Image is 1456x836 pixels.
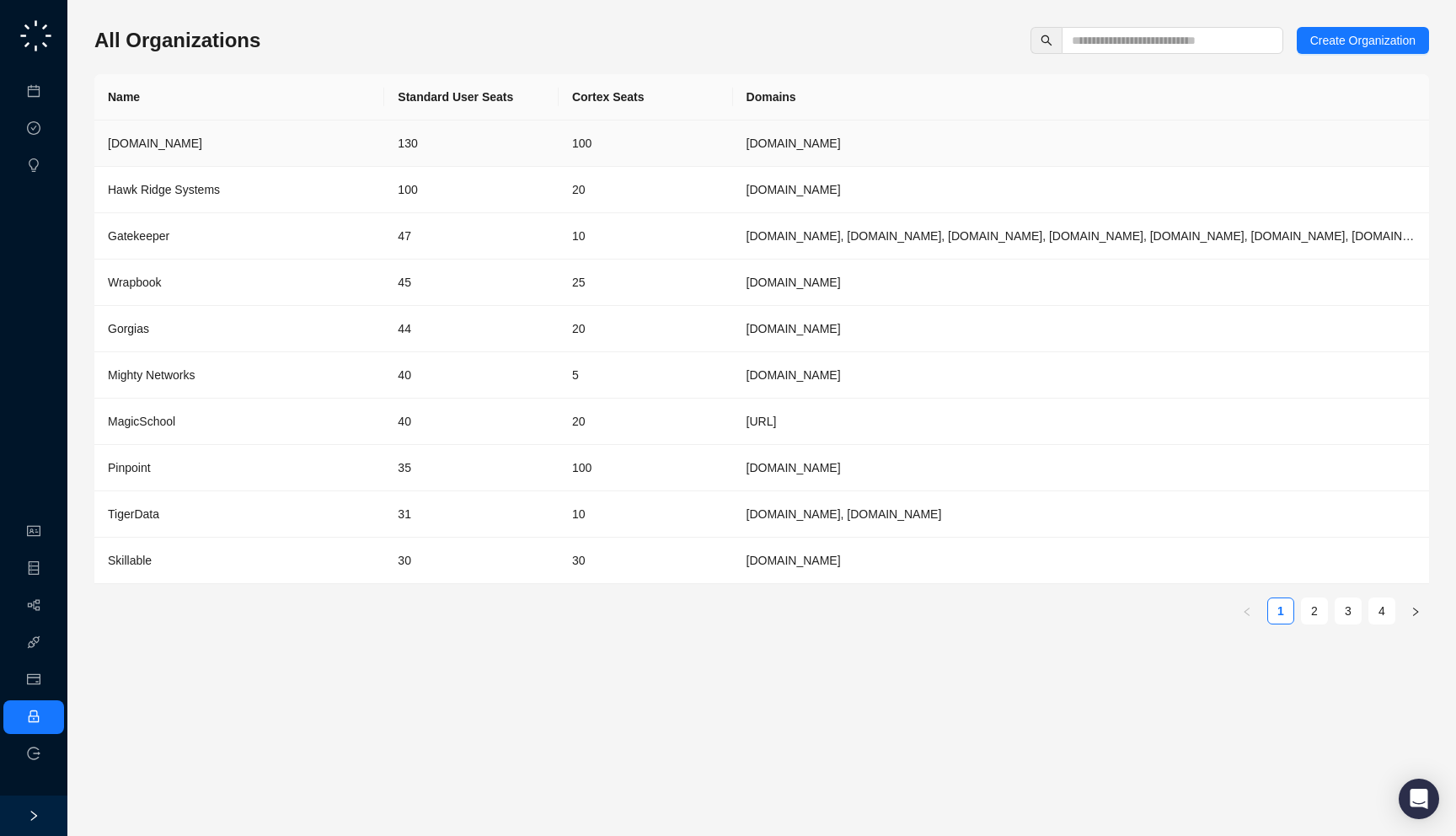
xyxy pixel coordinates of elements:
[733,491,1429,538] td: timescale.com, tigerdata.com
[559,352,733,399] td: 5
[28,810,40,822] span: right
[384,167,559,213] td: 100
[1402,598,1429,624] li: Next Page
[384,491,559,538] td: 31
[733,74,1429,121] th: Domains
[1267,598,1294,624] li: 1
[733,306,1429,352] td: gorgias.com
[559,399,733,445] td: 20
[384,445,559,491] td: 35
[108,322,149,335] span: Gorgias
[559,213,733,260] td: 10
[384,352,559,399] td: 40
[108,137,202,150] span: [DOMAIN_NAME]
[108,461,151,474] span: Pinpoint
[733,213,1429,260] td: gatekeeperhq.com, gatekeeperhq.io, gatekeeper.io, gatekeepervclm.com, gatekeeperhq.co, trygatekee...
[1301,598,1328,624] li: 2
[384,399,559,445] td: 40
[94,74,384,121] th: Name
[733,121,1429,167] td: synthesia.io
[559,445,733,491] td: 100
[384,260,559,306] td: 45
[108,183,220,196] span: Hawk Ridge Systems
[1234,598,1261,624] li: Previous Page
[108,415,175,428] span: MagicSchool
[1041,35,1052,46] span: search
[559,491,733,538] td: 10
[1368,598,1395,624] li: 4
[733,352,1429,399] td: mightynetworks.com
[384,121,559,167] td: 130
[733,538,1429,584] td: skillable.com
[384,538,559,584] td: 30
[733,399,1429,445] td: magicschool.ai
[1310,31,1416,50] span: Create Organization
[384,306,559,352] td: 44
[559,74,733,121] th: Cortex Seats
[108,554,152,567] span: Skillable
[108,507,159,521] span: TigerData
[559,260,733,306] td: 25
[733,445,1429,491] td: pinpointhq.com
[94,27,260,54] h3: All Organizations
[27,747,40,760] span: logout
[1369,598,1394,624] a: 4
[559,167,733,213] td: 20
[1402,598,1429,624] button: right
[1268,598,1293,624] a: 1
[1335,598,1362,624] li: 3
[559,306,733,352] td: 20
[384,213,559,260] td: 47
[733,260,1429,306] td: wrapbook.com
[733,167,1429,213] td: hawkridgesys.com
[1410,607,1421,617] span: right
[108,229,169,243] span: Gatekeeper
[1234,598,1261,624] button: left
[559,538,733,584] td: 30
[17,17,55,55] img: logo-small-C4UdH2pc.png
[108,276,162,289] span: Wrapbook
[1336,598,1361,624] a: 3
[1399,779,1439,819] div: Open Intercom Messenger
[384,74,559,121] th: Standard User Seats
[108,368,195,382] span: Mighty Networks
[1302,598,1327,624] a: 2
[1242,607,1252,617] span: left
[559,121,733,167] td: 100
[1297,27,1429,54] button: Create Organization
